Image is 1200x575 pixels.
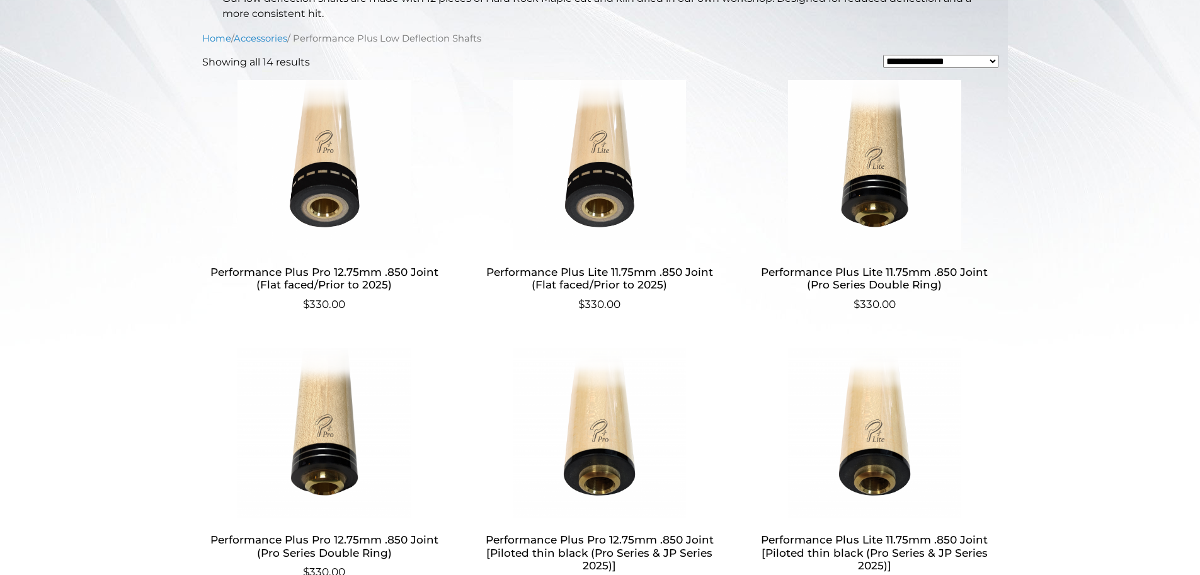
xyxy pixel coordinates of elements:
[578,298,585,310] span: $
[752,80,997,312] a: Performance Plus Lite 11.75mm .850 Joint (Pro Series Double Ring) $330.00
[578,298,620,310] bdi: 330.00
[752,348,997,518] img: Performance Plus Lite 11.75mm .850 Joint [Piloted thin black (Pro Series & JP Series 2025)]
[202,528,447,565] h2: Performance Plus Pro 12.75mm .850 Joint (Pro Series Double Ring)
[202,80,447,250] img: Performance Plus Pro 12.75mm .850 Joint (Flat faced/Prior to 2025)
[477,80,722,250] img: Performance Plus Lite 11.75mm .850 Joint (Flat faced/Prior to 2025)
[234,33,287,44] a: Accessories
[202,31,998,45] nav: Breadcrumb
[854,298,860,310] span: $
[202,260,447,297] h2: Performance Plus Pro 12.75mm .850 Joint (Flat faced/Prior to 2025)
[202,348,447,518] img: Performance Plus Pro 12.75mm .850 Joint (Pro Series Double Ring)
[883,55,998,68] select: Shop order
[854,298,896,310] bdi: 330.00
[202,80,447,312] a: Performance Plus Pro 12.75mm .850 Joint (Flat faced/Prior to 2025) $330.00
[477,260,722,297] h2: Performance Plus Lite 11.75mm .850 Joint (Flat faced/Prior to 2025)
[752,80,997,250] img: Performance Plus Lite 11.75mm .850 Joint (Pro Series Double Ring)
[477,348,722,518] img: Performance Plus Pro 12.75mm .850 Joint [Piloted thin black (Pro Series & JP Series 2025)]
[752,260,997,297] h2: Performance Plus Lite 11.75mm .850 Joint (Pro Series Double Ring)
[202,55,310,70] p: Showing all 14 results
[303,298,309,310] span: $
[303,298,345,310] bdi: 330.00
[202,33,231,44] a: Home
[477,80,722,312] a: Performance Plus Lite 11.75mm .850 Joint (Flat faced/Prior to 2025) $330.00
